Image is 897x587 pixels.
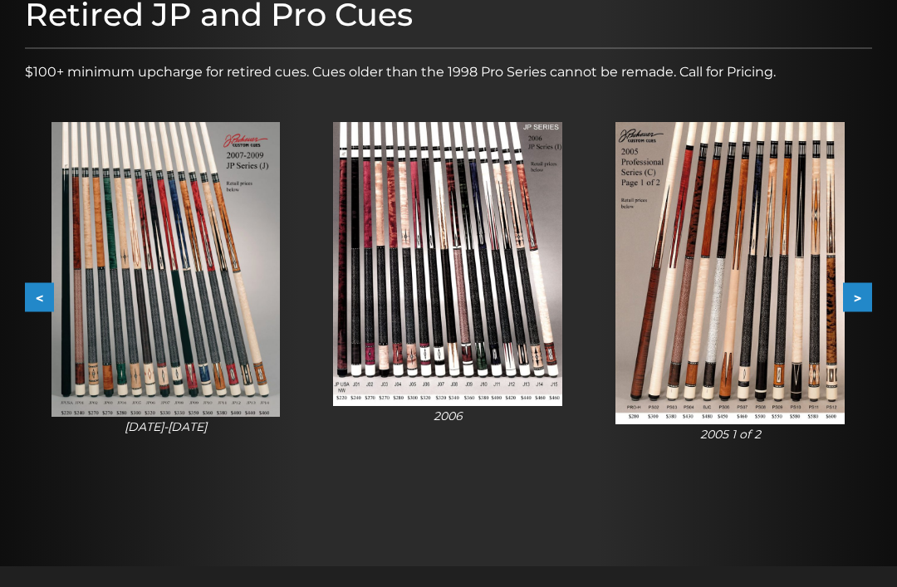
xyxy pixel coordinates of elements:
[25,283,54,312] button: <
[843,283,872,312] button: >
[25,62,872,82] p: $100+ minimum upcharge for retired cues. Cues older than the 1998 Pro Series cannot be remade. Ca...
[434,408,463,423] i: 2006
[125,419,207,434] i: [DATE]-[DATE]
[700,427,761,442] i: 2005 1 of 2
[25,283,872,312] div: Carousel Navigation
